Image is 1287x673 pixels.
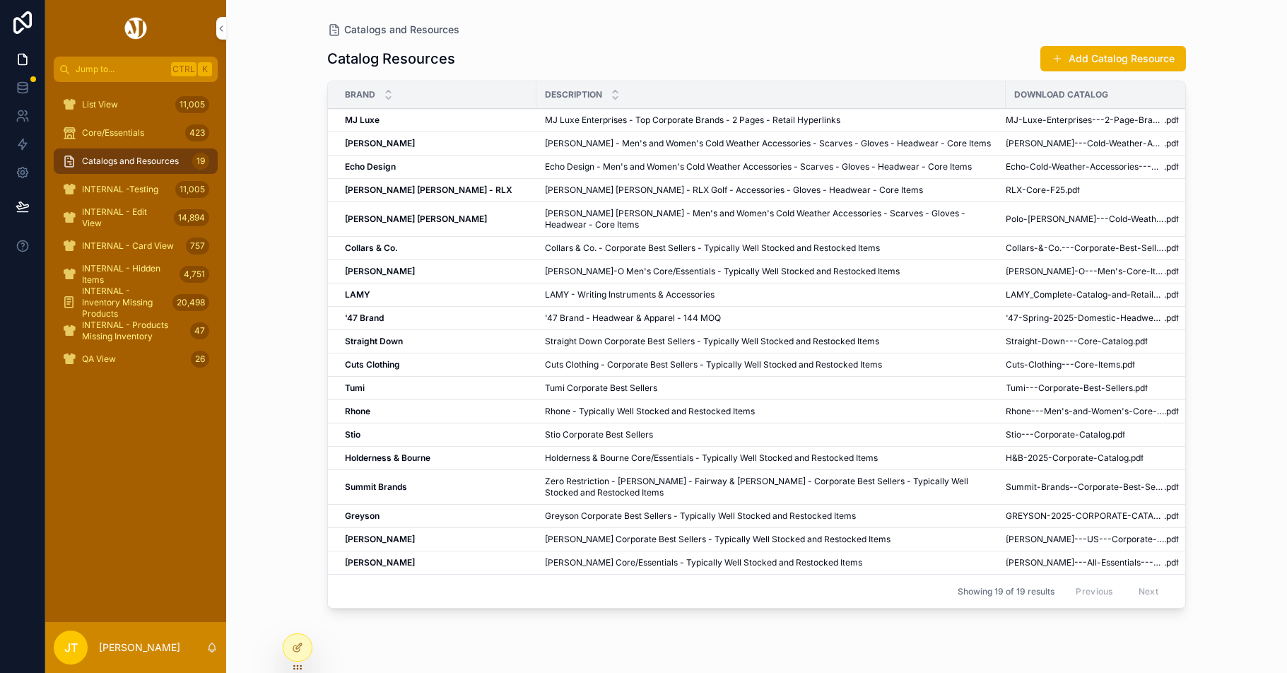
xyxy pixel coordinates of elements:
span: .pdf [1164,312,1179,324]
span: Straight-Down---Core-Catalog [1006,336,1133,347]
span: .pdf [1164,115,1179,126]
span: INTERNAL - Card View [82,240,174,252]
a: QA View26 [54,346,218,372]
strong: Cuts Clothing [345,359,400,370]
span: Brand [345,89,375,100]
span: [PERSON_NAME] [PERSON_NAME] - Men's and Women's Cold Weather Accessories - Scarves - Gloves - Hea... [545,208,997,230]
a: Collars-&-Co.---Corporate-Best-Sellers---2025.pdf [1006,242,1179,254]
span: Description [545,89,602,100]
span: Catalogs and Resources [82,156,179,167]
a: '47-Spring-2025-Domestic-Headwear-Catalog_Retail.pdf [1006,312,1179,324]
div: 757 [186,238,209,254]
span: Greyson Corporate Best Sellers - Typically Well Stocked and Restocked Items [545,510,856,522]
span: [PERSON_NAME] [PERSON_NAME] - RLX Golf - Accessories - Gloves - Headwear - Core Items [545,185,923,196]
span: H&B-2025-Corporate-Catalog [1006,452,1129,464]
strong: MJ Luxe [345,115,380,125]
span: Cuts-Clothing---Core-Items [1006,359,1120,370]
span: '47-Spring-2025-Domestic-Headwear-Catalog_Retail [1006,312,1164,324]
span: .pdf [1164,138,1179,149]
span: INTERNAL - Inventory Missing Products [82,286,167,320]
span: .pdf [1120,359,1135,370]
span: .pdf [1110,429,1125,440]
strong: [PERSON_NAME] [345,138,415,148]
span: List View [82,99,118,110]
span: INTERNAL -Testing [82,184,158,195]
span: Straight Down Corporate Best Sellers - Typically Well Stocked and Restocked Items [545,336,879,347]
a: Core/Essentials423 [54,120,218,146]
a: GREYSON-2025-CORPORATE-CATALOG---RETAIL.pdf [1006,510,1179,522]
span: [PERSON_NAME] Core/Essentials - Typically Well Stocked and Restocked Items [545,557,862,568]
span: .pdf [1164,510,1179,522]
span: Holderness & Bourne Core/Essentials - Typically Well Stocked and Restocked Items [545,452,878,464]
strong: LAMY [345,289,370,300]
div: 19 [192,153,209,170]
span: Stio---Corporate-Catalog [1006,429,1110,440]
div: 20,498 [172,294,209,311]
strong: Straight Down [345,336,403,346]
span: Collars-&-Co.---Corporate-Best-Sellers---2025 [1006,242,1164,254]
span: JT [64,639,78,656]
span: .pdf [1164,289,1179,300]
span: [PERSON_NAME]-O---Men's-Core-Items---2025 [1006,266,1164,277]
a: H&B-2025-Corporate-Catalog.pdf [1006,452,1144,464]
strong: [PERSON_NAME] [PERSON_NAME] [345,213,487,224]
span: Ctrl [171,62,196,76]
span: [PERSON_NAME]-O Men's Core/Essentials - Typically Well Stocked and Restocked Items [545,266,900,277]
span: LAMY_Complete-Catalog-and-Retail-Pricelist_2025 [1006,289,1164,300]
span: .pdf [1164,481,1179,493]
span: Zero Restriction - [PERSON_NAME] - Fairway & [PERSON_NAME] - Corporate Best Sellers - Typically W... [545,476,997,498]
a: Catalogs and Resources [327,23,459,37]
span: LAMY - Writing Instruments & Accessories [545,289,715,300]
strong: Echo Design [345,161,396,172]
span: .pdf [1164,534,1179,545]
span: [PERSON_NAME]---Cold-Weather-Accessories---Men's-and-Women's-Core [1006,138,1164,149]
div: 11,005 [175,181,209,198]
strong: Tumi [345,382,365,393]
a: INTERNAL - Inventory Missing Products20,498 [54,290,218,315]
a: Straight-Down---Core-Catalog.pdf [1006,336,1148,347]
span: [PERSON_NAME]---All-Essentials---2025 [1006,557,1164,568]
span: '47 Brand - Headwear & Apparel - 144 MOQ [545,312,721,324]
span: RLX-Core-F25 [1006,185,1065,196]
span: Collars & Co. - Corporate Best Sellers - Typically Well Stocked and Restocked Items [545,242,880,254]
strong: Greyson [345,510,380,521]
div: 47 [190,322,209,339]
a: Summit-Brands--Corporate-Best-Sellers.pdf.pdf [1006,481,1179,493]
a: [PERSON_NAME]---US---Corporate-Best-Sellers.pdf [1006,534,1179,545]
a: [PERSON_NAME]---Cold-Weather-Accessories---Men's-and-Women's-Core.pdf [1006,138,1179,149]
button: Add Catalog Resource [1040,46,1186,71]
span: .pdf [1164,213,1179,225]
span: Catalogs and Resources [344,23,459,37]
span: .pdf [1164,557,1179,568]
a: LAMY_Complete-Catalog-and-Retail-Pricelist_2025.pdf [1006,289,1179,300]
div: scrollable content [45,82,226,390]
a: RLX-Core-F25.pdf [1006,185,1080,196]
a: List View11,005 [54,92,218,117]
strong: Stio [345,429,360,440]
span: QA View [82,353,116,365]
span: Stio Corporate Best Sellers [545,429,653,440]
a: Cuts-Clothing---Core-Items.pdf [1006,359,1135,370]
span: Showing 19 of 19 results [958,586,1054,597]
span: Cuts Clothing - Corporate Best Sellers - Typically Well Stocked and Restocked Items [545,359,882,370]
a: INTERNAL - Products Missing Inventory47 [54,318,218,344]
a: INTERNAL -Testing11,005 [54,177,218,202]
strong: [PERSON_NAME] [345,534,415,544]
span: Tumi Corporate Best Sellers [545,382,657,394]
span: Echo-Cold-Weather-Accessories---Core [1006,161,1164,172]
span: Summit-Brands--Corporate-Best-Sellers.pdf [1006,481,1164,493]
strong: '47 Brand [345,312,384,323]
div: 26 [191,351,209,368]
span: Core/Essentials [82,127,144,139]
a: Stio---Corporate-Catalog.pdf [1006,429,1125,440]
strong: [PERSON_NAME] [PERSON_NAME] - RLX [345,185,512,195]
strong: [PERSON_NAME] [345,266,415,276]
span: .pdf [1065,185,1080,196]
div: 14,894 [174,209,209,226]
span: .pdf [1164,406,1179,417]
a: Rhone---Men's-and-Women's-Core-Items.pdf [1006,406,1179,417]
div: 423 [185,124,209,141]
span: Rhone---Men's-and-Women's-Core-Items [1006,406,1164,417]
span: Rhone - Typically Well Stocked and Restocked Items [545,406,755,417]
